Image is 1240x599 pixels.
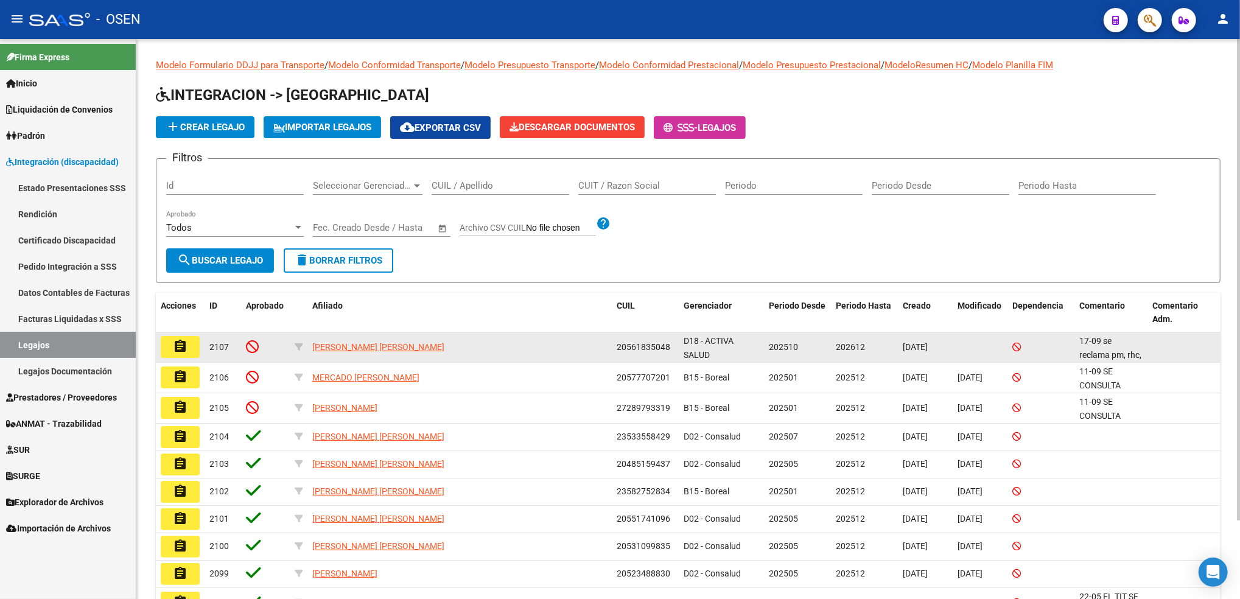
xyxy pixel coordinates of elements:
span: Acciones [161,301,196,310]
span: 202505 [769,569,798,578]
span: 2100 [209,541,229,551]
mat-icon: assignment [173,457,187,471]
span: INTEGRACION -> [GEOGRAPHIC_DATA] [156,86,429,103]
span: 202512 [836,486,865,496]
span: D02 - Consalud [684,541,741,551]
span: [DATE] [958,486,983,496]
mat-icon: assignment [173,484,187,499]
span: [DATE] [958,432,983,441]
a: Modelo Conformidad Transporte [328,60,461,71]
span: ID [209,301,217,310]
span: ANMAT - Trazabilidad [6,417,102,430]
span: Firma Express [6,51,69,64]
span: 202507 [769,432,798,441]
span: 2104 [209,432,229,441]
button: -Legajos [654,116,746,139]
datatable-header-cell: Comentario [1074,293,1147,333]
span: 2099 [209,569,229,578]
span: 20531099835 [617,541,670,551]
a: Modelo Formulario DDJJ para Transporte [156,60,324,71]
span: 202505 [769,459,798,469]
datatable-header-cell: Acciones [156,293,205,333]
mat-icon: assignment [173,511,187,526]
span: 202512 [836,373,865,382]
span: Padrón [6,129,45,142]
mat-icon: help [596,216,611,231]
span: 2107 [209,342,229,352]
span: 202501 [769,486,798,496]
input: Fecha inicio [313,222,362,233]
input: Fecha fin [373,222,432,233]
span: 202510 [769,342,798,352]
span: [PERSON_NAME] [PERSON_NAME] [312,514,444,524]
span: B15 - Boreal [684,486,729,496]
span: [DATE] [958,403,983,413]
datatable-header-cell: Modificado [953,293,1007,333]
datatable-header-cell: ID [205,293,241,333]
span: D02 - Consalud [684,459,741,469]
datatable-header-cell: CUIL [612,293,679,333]
span: [DATE] [903,459,928,469]
span: B15 - Boreal [684,373,729,382]
a: ModeloResumen HC [884,60,969,71]
span: [DATE] [958,514,983,524]
span: SUR [6,443,30,457]
span: 20577707201 [617,373,670,382]
h3: Filtros [166,149,208,166]
mat-icon: assignment [173,339,187,354]
button: Exportar CSV [390,116,491,139]
button: Crear Legajo [156,116,254,138]
span: [DATE] [958,373,983,382]
span: Prestadores / Proveedores [6,391,117,404]
span: Explorador de Archivos [6,496,103,509]
span: Archivo CSV CUIL [460,223,526,233]
span: Periodo Desde [769,301,825,310]
span: 202612 [836,342,865,352]
span: Borrar Filtros [295,255,382,266]
span: Dependencia [1012,301,1063,310]
span: Modificado [958,301,1001,310]
span: [DATE] [903,486,928,496]
button: IMPORTAR LEGAJOS [264,116,381,138]
span: [PERSON_NAME] [PERSON_NAME] [312,342,444,352]
datatable-header-cell: Afiliado [307,293,612,333]
mat-icon: delete [295,253,309,267]
span: 2106 [209,373,229,382]
span: D02 - Consalud [684,569,741,578]
span: MERCADO [PERSON_NAME] [312,373,419,382]
a: Modelo Presupuesto Prestacional [743,60,881,71]
span: [PERSON_NAME] [PERSON_NAME] [312,459,444,469]
span: 20523488830 [617,569,670,578]
datatable-header-cell: Dependencia [1007,293,1074,333]
span: D18 - ACTIVA SALUD [684,336,734,360]
span: Exportar CSV [400,122,481,133]
a: Modelo Conformidad Prestacional [599,60,739,71]
span: Seleccionar Gerenciador [313,180,412,191]
span: 202501 [769,403,798,413]
span: Creado [903,301,931,310]
span: [DATE] [903,432,928,441]
span: [DATE] [903,403,928,413]
span: 202512 [836,459,865,469]
span: [DATE] [958,459,983,469]
datatable-header-cell: Periodo Desde [764,293,831,333]
mat-icon: cloud_download [400,120,415,135]
span: CUIL [617,301,635,310]
input: Archivo CSV CUIL [526,223,596,234]
span: [DATE] [958,541,983,551]
span: B15 - Boreal [684,403,729,413]
span: 202512 [836,569,865,578]
mat-icon: person [1216,12,1230,26]
span: Comentario Adm. [1152,301,1198,324]
mat-icon: assignment [173,400,187,415]
span: Legajos [698,122,736,133]
span: [DATE] [903,541,928,551]
datatable-header-cell: Gerenciador [679,293,764,333]
mat-icon: assignment [173,566,187,581]
span: 27289793319 [617,403,670,413]
span: Gerenciador [684,301,732,310]
a: Modelo Presupuesto Transporte [464,60,595,71]
span: 202505 [769,541,798,551]
span: [DATE] [903,373,928,382]
span: Inicio [6,77,37,90]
